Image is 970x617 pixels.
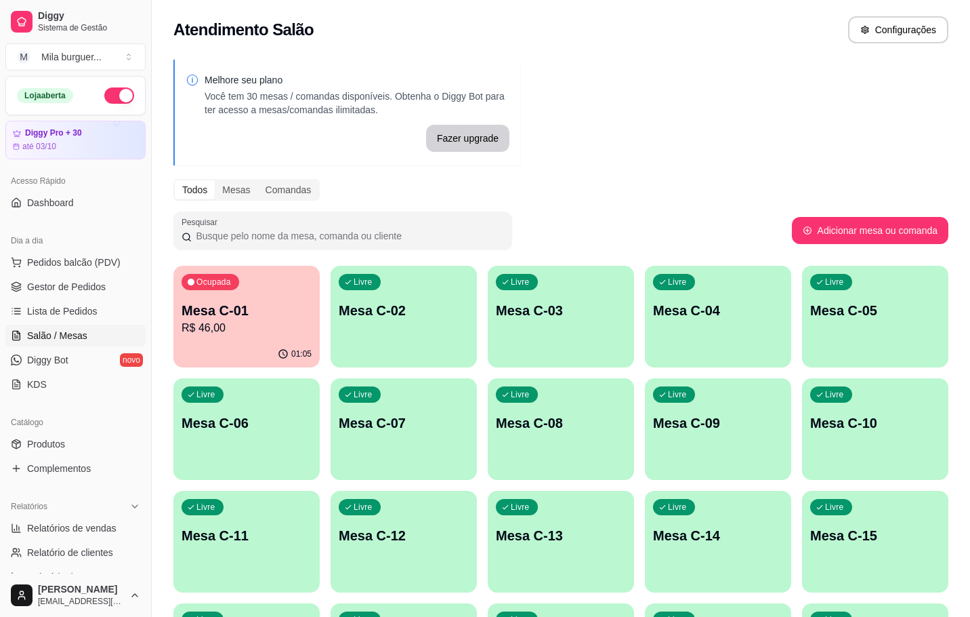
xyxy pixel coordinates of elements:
p: Mesa C-12 [339,526,469,545]
span: KDS [27,378,47,391]
a: Complementos [5,458,146,479]
span: Relatórios [11,501,47,512]
p: Mesa C-09 [653,414,783,433]
p: Livre [354,502,373,513]
span: Diggy [38,10,140,22]
button: LivreMesa C-09 [645,378,791,480]
p: Livre [825,389,844,400]
button: Configurações [848,16,948,43]
a: Relatórios de vendas [5,517,146,539]
button: LivreMesa C-15 [802,491,948,593]
p: Livre [668,502,687,513]
div: Catálogo [5,412,146,433]
a: Dashboard [5,192,146,214]
span: Gestor de Pedidos [27,280,106,294]
p: Você tem 30 mesas / comandas disponíveis. Obtenha o Diggy Bot para ter acesso a mesas/comandas il... [205,89,509,117]
p: Livre [511,389,530,400]
p: Livre [511,502,530,513]
a: KDS [5,374,146,395]
div: Dia a dia [5,230,146,252]
p: Livre [354,277,373,287]
p: Mesa C-15 [810,526,940,545]
span: Pedidos balcão (PDV) [27,256,121,269]
p: Livre [668,277,687,287]
article: até 03/10 [22,141,56,152]
p: Livre [668,389,687,400]
span: Produtos [27,437,65,451]
p: Livre [825,502,844,513]
button: LivreMesa C-07 [331,378,477,480]
p: Melhore seu plano [205,73,509,87]
span: Relatório de clientes [27,546,113,559]
span: [EMAIL_ADDRESS][DOMAIN_NAME] [38,596,124,607]
p: Mesa C-10 [810,414,940,433]
span: Salão / Mesas [27,329,87,342]
a: Salão / Mesas [5,325,146,346]
button: LivreMesa C-12 [331,491,477,593]
label: Pesquisar [182,216,222,228]
a: Diggy Botnovo [5,349,146,371]
span: Lista de Pedidos [27,304,98,318]
div: Mesas [215,180,257,199]
div: Todos [175,180,215,199]
p: Mesa C-08 [496,414,626,433]
div: Acesso Rápido [5,170,146,192]
p: Mesa C-05 [810,301,940,320]
p: Livre [825,277,844,287]
span: Diggy Bot [27,353,68,367]
h2: Atendimento Salão [173,19,314,41]
p: Mesa C-04 [653,301,783,320]
button: LivreMesa C-11 [173,491,320,593]
div: Comandas [258,180,319,199]
button: LivreMesa C-04 [645,266,791,367]
a: Relatório de clientes [5,542,146,563]
a: Relatório de mesas [5,566,146,588]
button: Alterar Status [104,87,134,104]
button: LivreMesa C-05 [802,266,948,367]
span: Relatórios de vendas [27,521,117,535]
a: Lista de Pedidos [5,300,146,322]
button: LivreMesa C-10 [802,378,948,480]
button: Pedidos balcão (PDV) [5,252,146,273]
span: Dashboard [27,196,74,210]
button: LivreMesa C-02 [331,266,477,367]
button: Fazer upgrade [426,125,509,152]
p: Livre [196,389,215,400]
button: LivreMesa C-08 [488,378,634,480]
div: Mila burguer ... [41,50,102,64]
article: Diggy Pro + 30 [25,128,82,138]
span: [PERSON_NAME] [38,584,124,596]
p: Livre [196,502,215,513]
p: Mesa C-01 [182,301,312,320]
p: Mesa C-06 [182,414,312,433]
button: LivreMesa C-06 [173,378,320,480]
p: R$ 46,00 [182,320,312,336]
p: Mesa C-03 [496,301,626,320]
span: M [17,50,30,64]
a: Gestor de Pedidos [5,276,146,298]
a: DiggySistema de Gestão [5,5,146,38]
span: Sistema de Gestão [38,22,140,33]
span: Complementos [27,462,91,475]
a: Diggy Pro + 30até 03/10 [5,121,146,159]
button: [PERSON_NAME][EMAIL_ADDRESS][DOMAIN_NAME] [5,579,146,612]
p: Mesa C-13 [496,526,626,545]
input: Pesquisar [192,229,504,243]
p: Ocupada [196,277,231,287]
p: 01:05 [291,349,312,359]
button: OcupadaMesa C-01R$ 46,0001:05 [173,266,320,367]
p: Mesa C-11 [182,526,312,545]
button: LivreMesa C-03 [488,266,634,367]
div: Loja aberta [17,88,73,103]
a: Produtos [5,433,146,455]
p: Livre [511,277,530,287]
span: Relatório de mesas [27,570,109,584]
button: Adicionar mesa ou comanda [792,217,948,244]
p: Mesa C-07 [339,414,469,433]
button: LivreMesa C-13 [488,491,634,593]
p: Mesa C-14 [653,526,783,545]
button: Select a team [5,43,146,71]
p: Mesa C-02 [339,301,469,320]
p: Livre [354,389,373,400]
